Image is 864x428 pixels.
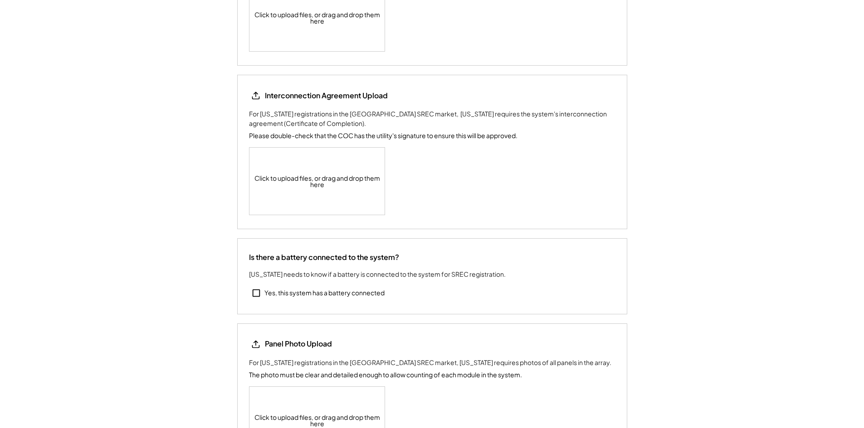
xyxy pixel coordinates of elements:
[249,269,506,279] div: [US_STATE] needs to know if a battery is connected to the system for SREC registration.
[249,131,517,140] div: Please double-check that the COC has the utility's signature to ensure this will be approved.
[265,91,388,101] div: Interconnection Agreement Upload
[249,252,399,262] div: Is there a battery connected to the system?
[249,370,522,380] div: The photo must be clear and detailed enough to allow counting of each module in the system.
[265,339,332,349] div: Panel Photo Upload
[249,358,611,367] div: For [US_STATE] registrations in the [GEOGRAPHIC_DATA] SREC market, [US_STATE] requires photos of ...
[249,148,386,215] div: Click to upload files, or drag and drop them here
[264,289,385,298] div: Yes, this system has a battery connected
[249,109,615,128] div: For [US_STATE] registrations in the [GEOGRAPHIC_DATA] SREC market, [US_STATE] requires the system...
